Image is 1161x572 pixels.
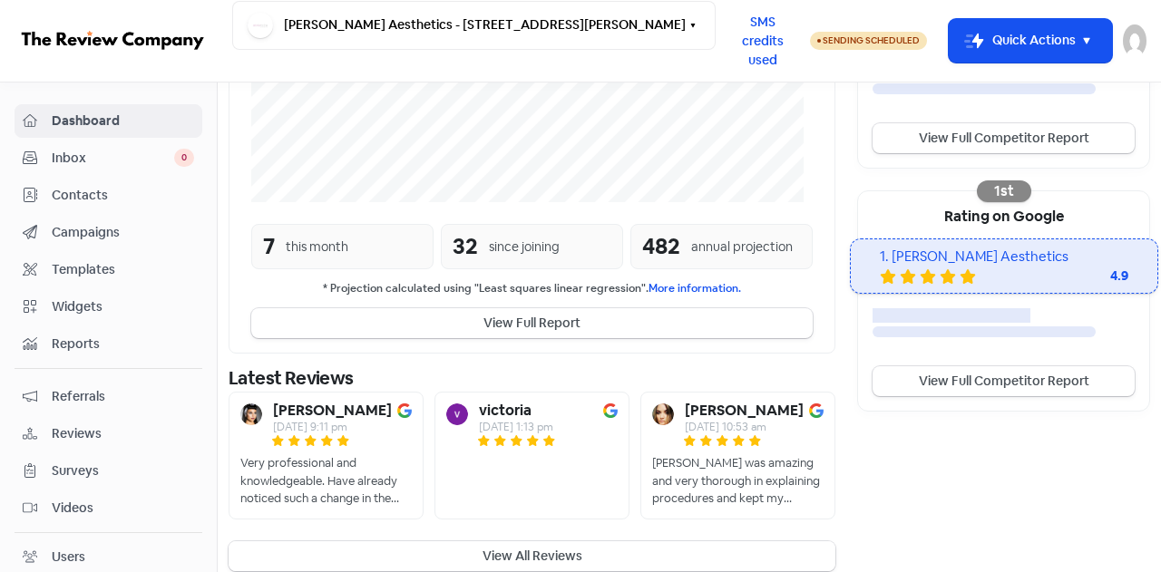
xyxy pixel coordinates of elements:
[1123,24,1146,57] img: User
[15,290,202,324] a: Widgets
[823,34,920,46] span: Sending Scheduled
[15,253,202,286] a: Templates
[809,403,824,418] img: Image
[52,334,194,354] span: Reports
[52,111,194,131] span: Dashboard
[858,191,1149,238] div: Rating on Google
[52,186,194,205] span: Contacts
[15,491,202,525] a: Videos
[691,238,793,257] div: annual projection
[15,327,202,361] a: Reports
[273,403,392,418] b: [PERSON_NAME]
[949,19,1112,63] button: Quick Actions
[15,417,202,451] a: Reviews
[685,422,804,432] div: [DATE] 10:53 am
[52,461,194,480] span: Surveys
[15,104,202,138] a: Dashboard
[240,403,262,425] img: Avatar
[649,281,741,296] a: More information.
[229,541,835,571] button: View All Reviews
[251,280,813,297] small: * Projection calculated using "Least squares linear regression".
[810,30,927,52] a: Sending Scheduled
[397,403,412,418] img: Image
[240,454,412,508] div: Very professional and knowledgeable. Have already noticed such a change in the feel & look of my ...
[286,238,348,257] div: this month
[52,548,85,567] div: Users
[52,223,194,242] span: Campaigns
[52,387,194,406] span: Referrals
[52,424,194,443] span: Reviews
[232,1,716,50] button: [PERSON_NAME] Aesthetics - [STREET_ADDRESS][PERSON_NAME]
[446,403,468,425] img: Avatar
[251,308,813,338] button: View Full Report
[15,216,202,249] a: Campaigns
[479,403,532,418] b: victoria
[15,141,202,175] a: Inbox 0
[15,380,202,413] a: Referrals
[1056,267,1128,286] div: 4.9
[15,179,202,212] a: Contacts
[52,149,174,168] span: Inbox
[880,247,1128,267] div: 1. [PERSON_NAME] Aesthetics
[489,238,560,257] div: since joining
[652,454,824,508] div: [PERSON_NAME] was amazing and very thorough in explaining procedures and kept my expectations rea...
[453,230,478,263] div: 32
[652,403,674,425] img: Avatar
[52,499,194,518] span: Videos
[731,13,795,70] span: SMS credits used
[873,366,1135,396] a: View Full Competitor Report
[873,123,1135,153] a: View Full Competitor Report
[52,260,194,279] span: Templates
[15,454,202,488] a: Surveys
[229,364,835,392] div: Latest Reviews
[716,30,810,49] a: SMS credits used
[977,180,1031,202] div: 1st
[174,149,194,167] span: 0
[273,422,392,432] div: [DATE] 9:11 pm
[685,403,804,418] b: [PERSON_NAME]
[642,230,680,263] div: 482
[479,422,553,432] div: [DATE] 1:13 pm
[603,403,618,418] img: Image
[263,230,275,263] div: 7
[52,297,194,316] span: Widgets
